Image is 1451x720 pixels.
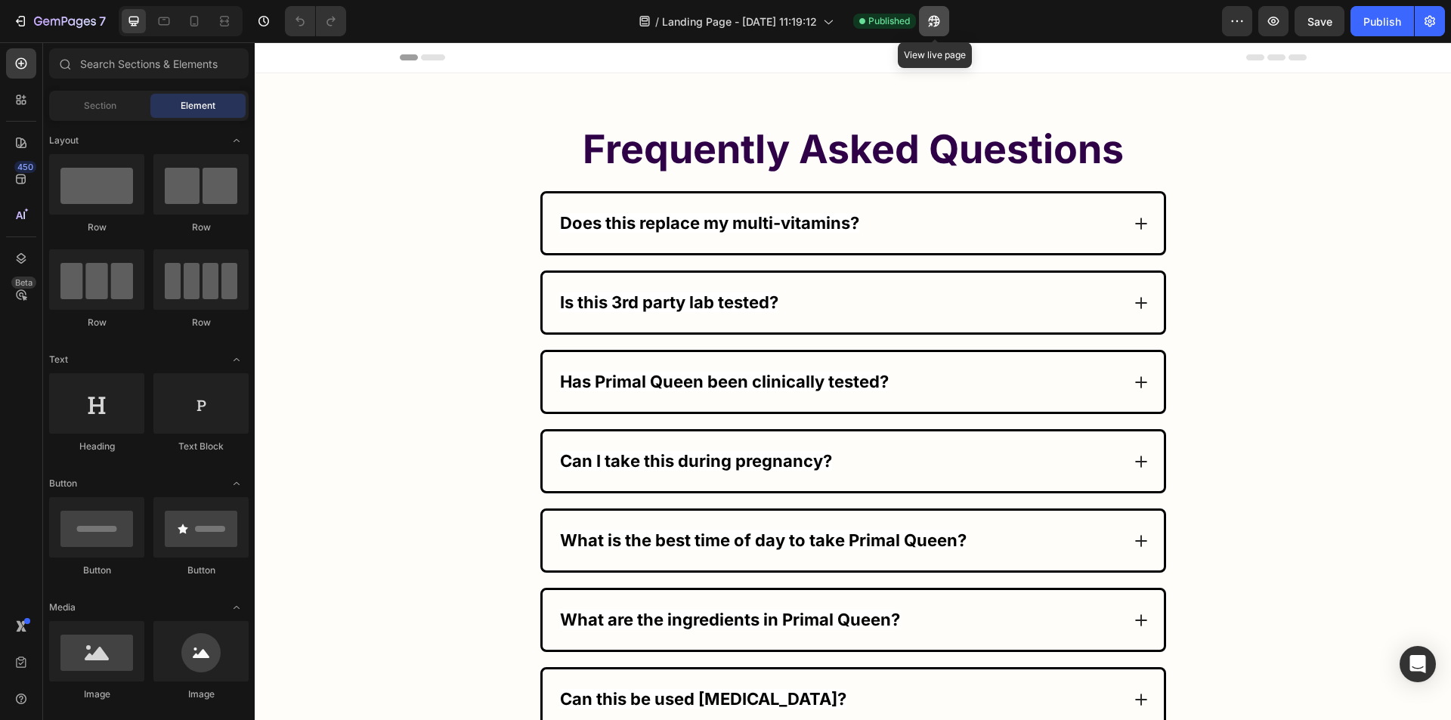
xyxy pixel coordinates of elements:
[84,99,116,113] span: Section
[305,647,592,666] strong: Can this be used [MEDICAL_DATA]?
[49,48,249,79] input: Search Sections & Elements
[662,14,817,29] span: Landing Page - [DATE] 11:19:12
[153,316,249,329] div: Row
[153,564,249,577] div: Button
[49,134,79,147] span: Layout
[655,14,659,29] span: /
[305,567,645,587] strong: What are the ingredients in Primal Queen?
[153,440,249,453] div: Text Block
[255,42,1451,720] iframe: Design area
[328,83,869,131] strong: Frequently Asked Questions
[49,316,144,329] div: Row
[1307,15,1332,28] span: Save
[305,488,712,508] strong: What is the best time of day to take Primal Queen?
[49,477,77,490] span: Button
[305,329,634,349] strong: Has Primal Queen been clinically tested?
[1295,6,1344,36] button: Save
[14,161,36,173] div: 450
[49,688,144,701] div: Image
[1400,646,1436,682] div: Open Intercom Messenger
[224,348,249,372] span: Toggle open
[11,277,36,289] div: Beta
[285,6,346,36] div: Undo/Redo
[305,250,524,270] strong: Is this 3rd party lab tested?
[224,595,249,620] span: Toggle open
[1350,6,1414,36] button: Publish
[49,601,76,614] span: Media
[49,440,144,453] div: Heading
[305,409,577,428] strong: Can I take this during pregnancy?
[6,6,113,36] button: 7
[224,128,249,153] span: Toggle open
[153,688,249,701] div: Image
[99,12,106,30] p: 7
[49,564,144,577] div: Button
[305,171,605,190] strong: Does this replace my multi-vitamins?
[181,99,215,113] span: Element
[153,221,249,234] div: Row
[49,353,68,366] span: Text
[868,14,910,28] span: Published
[1363,14,1401,29] div: Publish
[224,471,249,496] span: Toggle open
[49,221,144,234] div: Row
